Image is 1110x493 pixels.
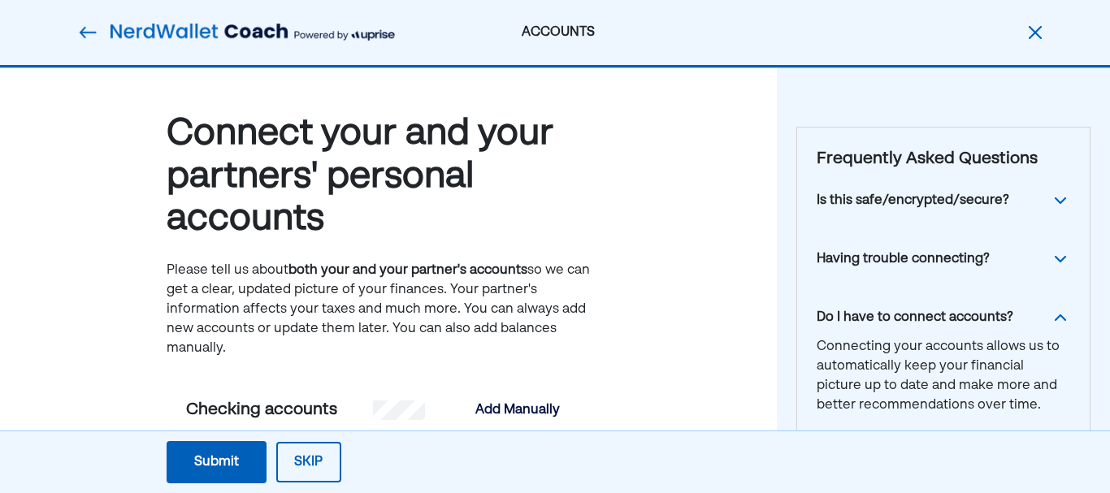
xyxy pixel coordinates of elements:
[167,441,267,483] button: Submit
[167,261,610,358] div: Please tell us about so we can get a clear, updated picture of your finances. Your partner's info...
[475,400,560,420] div: Add Manually
[186,398,373,422] div: Checking accounts
[194,452,239,472] div: Submit
[817,191,1009,210] div: Is this safe/encrypted/secure?
[167,113,610,241] div: Connect your and your partners' personal accounts
[288,264,527,277] b: both your and your partner's accounts
[276,442,341,482] button: Skip
[817,147,1070,171] div: Frequently Asked Questions
[817,249,990,269] div: Having trouble connecting?
[397,23,720,42] div: ACCOUNTS
[817,308,1013,327] div: Do I have to connect accounts?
